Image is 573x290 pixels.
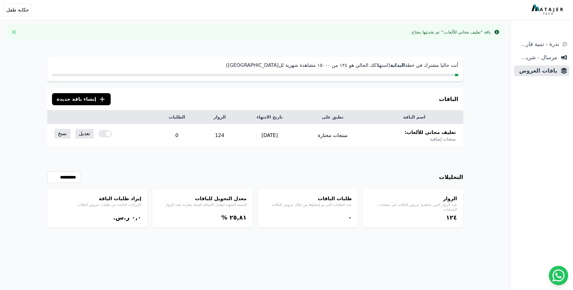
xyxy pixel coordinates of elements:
[158,202,247,207] p: النسبة المئوية لمعدل الاضافة للسلة مقارنة بعدد الزوار
[366,110,463,124] th: اسم الباقة
[9,27,19,37] button: Close
[239,110,300,124] th: تاريخ الانتهاء
[411,29,491,35] div: باقة "تغليف مجاني للألعاب:" تم تحديثها بنجاح.
[221,214,227,221] span: %
[516,67,557,75] span: باقات العروض
[516,40,559,48] span: ندرة - تنبية قارب علي النفاذ
[158,195,247,202] h4: معدل التحويل للباقات
[57,96,96,103] span: إنشاء باقة جديدة
[4,4,32,16] button: حكاية طفل
[405,129,456,136] span: تغليف مجاني للألعاب:
[369,195,457,202] h4: الزوار
[300,110,366,124] th: تطبق على
[430,136,456,142] span: منتجات إضافية
[52,93,111,105] button: إنشاء باقة جديدة
[154,110,200,124] th: الطلبات
[54,129,70,138] a: نسخ
[264,202,352,207] p: عدد الطلبات التي تم إنشاؤها من خلال عروض الباقات
[369,213,457,222] div: ١٢٤
[239,124,300,147] td: [DATE]
[132,214,141,221] bdi: ۰,۰
[230,214,246,221] bdi: ٢٥,٨١
[6,6,29,14] span: حكاية طفل
[52,62,458,69] p: أنت حاليا مشترك في خطة (استهلاكك الحالي هو ١٢٤ من ١٥۰۰۰ مشاهدة شهرية لل[GEOGRAPHIC_DATA])
[264,195,352,202] h4: طلبات الباقات
[113,214,129,221] span: ر.س.
[53,202,142,207] p: الإيرادات الناتجة عن طلبات عروض الباقات
[439,95,458,103] h3: الباقات
[154,124,200,147] td: 0
[532,5,565,15] img: MatajerTech Logo
[369,202,457,212] p: عدد الزوار الذين شاهدوا عروض الباقات في صفحات المنتجات
[200,110,239,124] th: الزوار
[300,124,366,147] td: منتجات مختارة
[439,173,463,181] h3: التحليلات
[516,53,557,62] span: مرسال - شريط دعاية
[53,195,142,202] h4: إيراد طلبات الباقة
[390,62,405,68] strong: البداية
[75,129,94,138] a: تعديل
[264,213,352,222] div: ۰
[200,124,239,147] td: 124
